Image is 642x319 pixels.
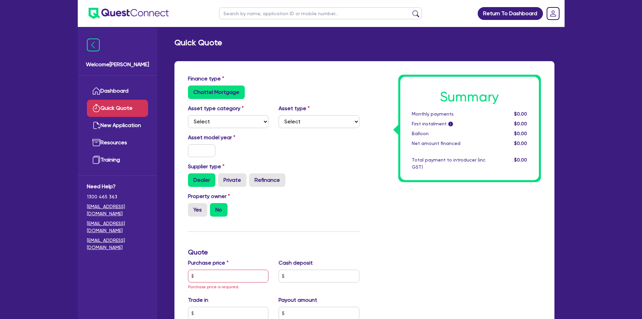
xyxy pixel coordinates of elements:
a: [EMAIL_ADDRESS][DOMAIN_NAME] [87,220,148,234]
a: [EMAIL_ADDRESS][DOMAIN_NAME] [87,237,148,251]
label: Asset type [279,104,310,113]
label: Asset type category [188,104,244,113]
span: $0.00 [514,157,527,163]
div: Net amount financed [407,140,491,147]
label: No [210,203,228,217]
img: new-application [92,121,100,129]
label: Property owner [188,192,230,200]
a: New Application [87,117,148,134]
label: Dealer [188,173,215,187]
h1: Summary [412,89,527,105]
a: Dashboard [87,82,148,100]
div: First instalment [407,120,491,127]
div: Monthly payments [407,111,491,118]
a: [EMAIL_ADDRESS][DOMAIN_NAME] [87,203,148,217]
span: i [448,122,453,126]
span: Need Help? [87,182,148,191]
img: quest-connect-logo-blue [89,8,169,19]
img: training [92,156,100,164]
label: Supplier type [188,163,224,171]
img: resources [92,139,100,147]
label: Payout amount [279,296,317,304]
a: Return To Dashboard [478,7,543,20]
span: Purchase price is required [188,285,238,289]
label: Purchase price [188,259,229,267]
img: quick-quote [92,104,100,112]
span: $0.00 [514,121,527,126]
span: $0.00 [514,141,527,146]
span: Welcome [PERSON_NAME] [86,60,149,69]
div: Balloon [407,130,491,137]
span: 1300 465 363 [87,193,148,200]
label: Finance type [188,75,224,83]
img: icon-menu-close [87,39,100,51]
span: $0.00 [514,111,527,117]
h3: Quote [188,248,359,256]
label: Private [218,173,246,187]
a: Training [87,151,148,169]
input: Search by name, application ID or mobile number... [219,7,422,19]
label: Trade in [188,296,208,304]
h2: Quick Quote [174,38,222,48]
div: Total payment to introducer (inc GST) [407,156,491,171]
label: Cash deposit [279,259,313,267]
label: Asset model year [183,133,274,142]
label: Refinance [249,173,285,187]
a: Resources [87,134,148,151]
label: Chattel Mortgage [188,85,245,99]
a: Dropdown toggle [544,5,562,22]
a: Quick Quote [87,100,148,117]
span: $0.00 [514,131,527,136]
label: Yes [188,203,207,217]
